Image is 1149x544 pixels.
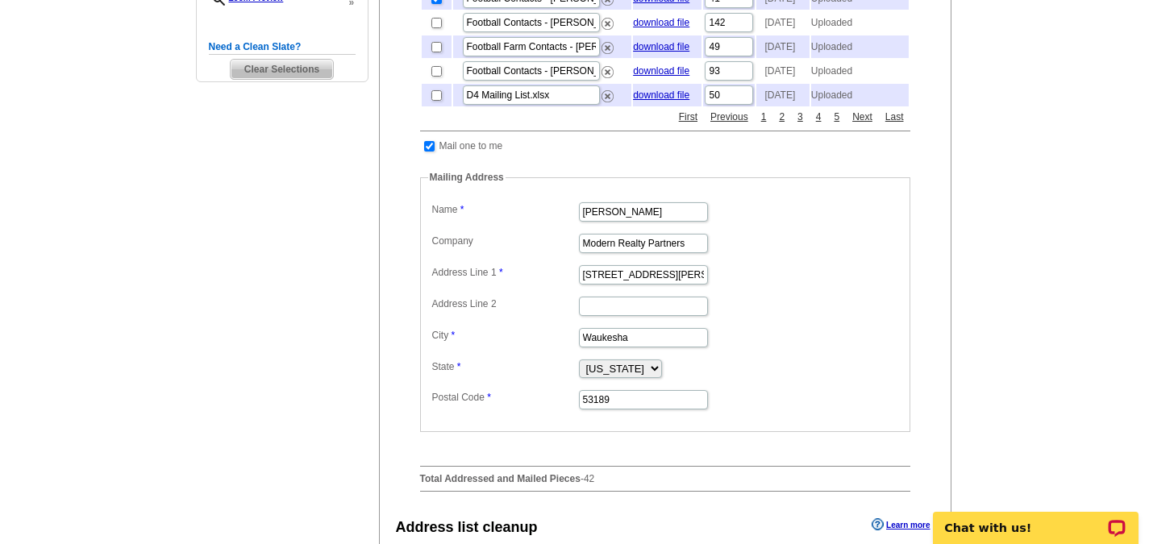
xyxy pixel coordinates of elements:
[675,110,701,124] a: First
[428,170,506,185] legend: Mailing Address
[633,17,689,28] a: download file
[757,110,771,124] a: 1
[756,60,809,82] td: [DATE]
[602,18,614,30] img: delete.png
[432,297,577,311] label: Address Line 2
[602,66,614,78] img: delete.png
[848,110,876,124] a: Next
[756,84,809,106] td: [DATE]
[602,42,614,54] img: delete.png
[432,328,577,343] label: City
[633,65,689,77] a: download file
[811,11,909,34] td: Uploaded
[706,110,752,124] a: Previous
[209,39,356,55] h5: Need a Clean Slate?
[811,60,909,82] td: Uploaded
[432,234,577,248] label: Company
[872,518,930,531] a: Learn more
[602,15,614,26] a: Remove this list
[432,359,577,374] label: State
[602,87,614,98] a: Remove this list
[602,90,614,102] img: delete.png
[812,110,826,124] a: 4
[432,265,577,280] label: Address Line 1
[432,390,577,405] label: Postal Code
[602,39,614,50] a: Remove this list
[881,110,908,124] a: Last
[775,110,789,124] a: 2
[633,41,689,52] a: download file
[602,63,614,74] a: Remove this list
[633,89,689,101] a: download file
[811,84,909,106] td: Uploaded
[584,473,594,484] span: 42
[420,473,581,484] strong: Total Addressed and Mailed Pieces
[231,60,333,79] span: Clear Selections
[756,11,809,34] td: [DATE]
[756,35,809,58] td: [DATE]
[922,493,1149,544] iframe: LiveChat chat widget
[830,110,843,124] a: 5
[432,202,577,217] label: Name
[396,517,538,538] div: Address list cleanup
[439,138,504,154] td: Mail one to me
[793,110,807,124] a: 3
[811,35,909,58] td: Uploaded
